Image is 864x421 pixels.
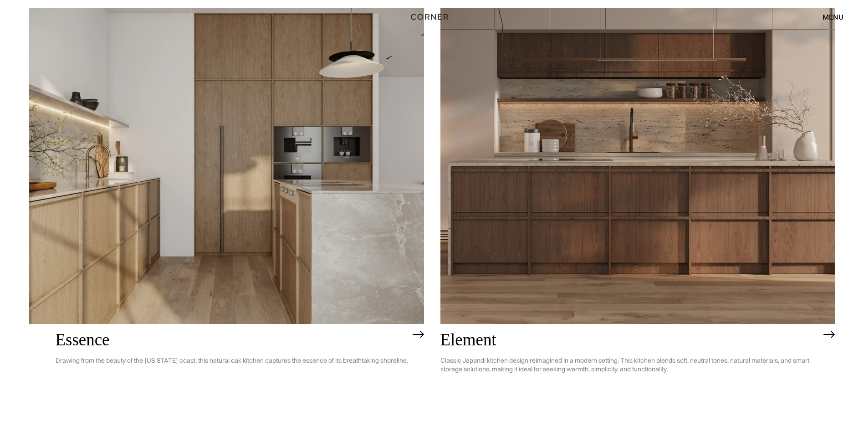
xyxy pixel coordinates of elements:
[56,331,408,349] h2: Essence
[823,13,844,21] div: menu
[440,349,819,380] p: Classic Japandi kitchen design reimagined in a modern setting. This kitchen blends soft, neutral ...
[440,331,819,349] h2: Element
[813,9,844,25] div: menu
[56,349,408,372] p: Drawing from the beauty of the [US_STATE] coast, this natural oak kitchen captures the essence of...
[400,11,464,23] a: home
